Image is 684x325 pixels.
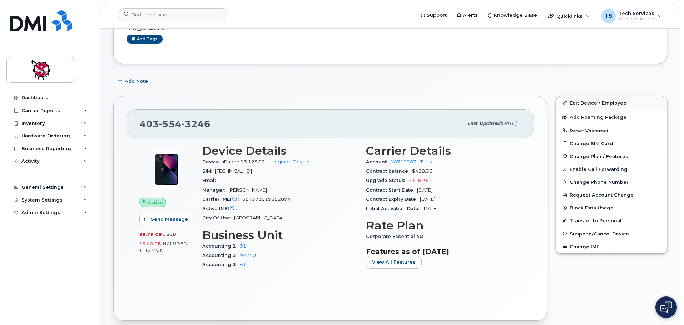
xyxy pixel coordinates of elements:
h3: Device Details [202,144,357,157]
span: Contract balance [366,168,412,174]
button: Change IMEI [556,240,667,253]
img: Open chat [660,301,672,313]
span: SIM [202,168,215,174]
button: Transfer to Personal [556,214,667,227]
a: 18719263 - Telus [391,159,432,164]
button: Reset Voicemail [556,124,667,137]
span: Account [366,159,391,164]
button: Add Roaming Package [556,110,667,124]
button: Add Note [113,75,154,87]
span: — [220,178,224,183]
a: Edit Device / Employee [556,96,667,109]
span: Quicklinks [556,13,583,19]
a: Knowledge Base [483,8,542,22]
button: Send Message [139,213,194,225]
a: 611 [240,262,249,267]
span: Accounting 2 [202,253,240,258]
a: + Upgrade Device [268,159,309,164]
a: 92250 [240,253,256,258]
h3: Features as of [DATE] [366,247,521,256]
span: City Of Use [202,215,234,220]
span: 403 [140,118,210,129]
a: 31 [240,243,246,249]
span: 357373819552894 [242,197,291,202]
span: Add Roaming Package [562,115,626,121]
button: Enable Call Forwarding [556,163,667,176]
span: Device [202,159,223,164]
span: Initial Activation Date [366,206,422,211]
button: Change Plan / Features [556,150,667,163]
span: 15.00 GB [139,241,162,246]
div: Quicklinks [543,9,595,23]
span: Add Note [125,78,148,85]
button: Request Account Change [556,188,667,201]
span: Last updated [467,121,500,126]
button: View All Features [366,256,422,269]
button: Change Phone Number [556,176,667,188]
span: Upgrade Status [366,178,408,183]
span: $428.36 [412,168,432,174]
span: Email [202,178,220,183]
span: [DATE] [500,121,516,126]
a: Support [416,8,452,22]
span: Carrier IMEI [202,197,242,202]
span: Corporate Essential 40 [366,234,427,239]
span: Accounting 3 [202,262,240,267]
span: used [162,232,177,237]
span: Suspend/Cancel Device [570,231,629,236]
span: Active IMEI [202,206,240,211]
span: Contract Expiry Date [366,197,420,202]
span: Knowledge Base [494,12,537,19]
span: [DATE] [417,187,432,193]
h3: Tags List [127,22,654,31]
span: included this month [139,241,188,253]
img: image20231002-4137094-11ngalm.jpeg [145,148,188,191]
button: Change SIM Card [556,137,667,150]
span: Support [427,12,447,19]
h3: Rate Plan [366,219,521,232]
span: [PERSON_NAME] [228,187,267,193]
span: Active [148,199,163,206]
button: Suspend/Cancel Device [556,227,667,240]
span: — [240,206,245,211]
span: TS [604,12,613,20]
span: View All Features [372,259,416,265]
h3: Business Unit [202,229,357,242]
span: Accounting 1 [202,243,240,249]
span: [GEOGRAPHIC_DATA] [234,215,284,220]
span: Contract Start Date [366,187,417,193]
span: [DATE] [420,197,435,202]
span: [TECHNICAL_ID] [215,168,252,174]
span: $328.36 [408,178,429,183]
a: Add tags [127,35,163,44]
div: Tech Services [596,9,667,23]
span: Change Plan / Features [570,153,628,159]
span: Alerts [463,12,478,19]
button: Block Data Usage [556,201,667,214]
span: Enable Call Forwarding [570,167,628,172]
input: Find something... [119,8,227,21]
span: Send Message [151,216,188,223]
span: iPhone 13 128GB [223,159,265,164]
span: 554 [159,118,182,129]
h3: Carrier Details [366,144,521,157]
span: Wireless Admin [619,16,654,22]
span: 3246 [182,118,210,129]
span: 38.79 GB [139,232,162,237]
a: Alerts [452,8,483,22]
span: Manager [202,187,228,193]
span: Tech Services [619,10,654,16]
span: [DATE] [422,206,438,211]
